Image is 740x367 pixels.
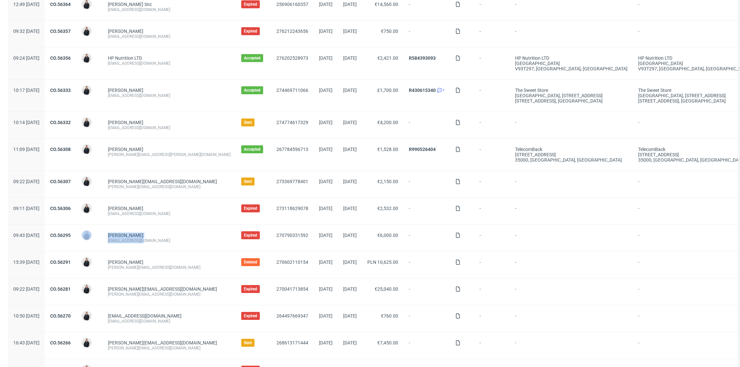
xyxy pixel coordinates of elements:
[319,2,333,7] span: [DATE]
[377,120,398,125] span: €4,200.00
[276,179,308,184] a: 273369778401
[480,29,504,39] span: -
[381,29,398,34] span: €750.00
[108,152,231,157] div: [PERSON_NAME][EMAIL_ADDRESS][PERSON_NAME][DOMAIN_NAME]
[377,179,398,184] span: €2,150.00
[108,233,143,238] a: [PERSON_NAME]
[319,259,333,265] span: [DATE]
[276,147,308,152] a: 267784596713
[108,265,231,270] div: [PERSON_NAME][EMAIL_ADDRESS][DOMAIN_NAME]
[13,179,39,184] span: 09:22 [DATE]
[375,2,398,7] span: €14,560.00
[377,88,398,93] span: £1,700.00
[82,338,91,347] img: Adrian Margula
[13,233,39,238] span: 09:43 [DATE]
[108,238,231,243] div: [EMAIL_ADDRESS][DOMAIN_NAME]
[409,286,445,297] span: -
[377,55,398,61] span: €2,421.00
[244,233,257,238] span: Expired
[409,120,445,130] span: -
[82,284,91,294] img: Adrian Margula
[377,340,398,345] span: €7,450.00
[276,313,308,319] a: 264497669347
[409,340,445,351] span: -
[244,340,252,345] span: Sent
[409,55,436,61] a: R584393093
[108,292,231,297] div: [PERSON_NAME][EMAIL_ADDRESS][DOMAIN_NAME]
[515,233,628,243] span: -
[343,313,357,319] span: [DATE]
[108,286,217,292] span: [PERSON_NAME][EMAIL_ADDRESS][DOMAIN_NAME]
[276,233,308,238] a: 270790331592
[343,120,357,125] span: [DATE]
[108,29,143,34] a: [PERSON_NAME]
[343,233,357,238] span: [DATE]
[13,206,39,211] span: 09:11 [DATE]
[50,120,71,125] a: CO.56332
[377,147,398,152] span: €1,528.00
[82,27,91,36] img: Adrian Margula
[108,34,231,39] div: [EMAIL_ADDRESS][DOMAIN_NAME]
[82,204,91,213] img: Adrian Margula
[13,88,39,93] span: 10:17 [DATE]
[515,313,628,324] span: -
[108,345,231,351] div: [PERSON_NAME][EMAIL_ADDRESS][DOMAIN_NAME]
[375,286,398,292] span: €25,040.00
[515,120,628,130] span: -
[515,61,628,66] div: [GEOGRAPHIC_DATA]
[108,313,182,319] span: [EMAIL_ADDRESS][DOMAIN_NAME]
[515,147,628,152] div: TelecomBack
[343,29,357,34] span: [DATE]
[480,2,504,12] span: -
[108,259,143,265] a: [PERSON_NAME]
[276,340,308,345] a: 268613171444
[108,340,217,345] span: [PERSON_NAME][EMAIL_ADDRESS][DOMAIN_NAME]
[409,147,436,152] a: R990526404
[50,286,71,292] a: CO.56281
[276,259,308,265] a: 270602110154
[82,257,91,267] img: Adrian Margula
[343,2,357,7] span: [DATE]
[50,29,71,34] a: CO.56357
[108,7,231,12] div: [EMAIL_ADDRESS][DOMAIN_NAME]
[381,313,398,319] span: €760.00
[377,206,398,211] span: €2,532.00
[244,147,260,152] span: Accepted
[50,179,71,184] a: CO.56307
[409,313,445,324] span: -
[82,145,91,154] img: Adrian Margula
[244,2,257,7] span: Expired
[276,206,308,211] a: 273118629078
[276,2,308,7] a: 256906160357
[108,93,231,98] div: [EMAIL_ADDRESS][DOMAIN_NAME]
[13,313,39,319] span: 10:50 [DATE]
[515,55,628,61] div: HP Nutrition LTD
[319,179,333,184] span: [DATE]
[13,29,39,34] span: 09:32 [DATE]
[515,152,628,157] div: [STREET_ADDRESS]
[244,313,257,319] span: Expired
[108,184,231,189] div: [PERSON_NAME][EMAIL_ADDRESS][DOMAIN_NAME]
[515,98,628,104] div: [STREET_ADDRESS] , [GEOGRAPHIC_DATA]
[515,340,628,351] span: -
[244,55,260,61] span: Accepted
[480,179,504,189] span: -
[108,120,143,125] a: [PERSON_NAME]
[50,233,71,238] a: CO.56295
[343,259,357,265] span: [DATE]
[319,120,333,125] span: [DATE]
[276,29,308,34] a: 276212243656
[409,88,436,93] a: R430615340
[108,206,143,211] a: [PERSON_NAME]
[319,286,333,292] span: [DATE]
[244,286,257,292] span: Expired
[515,206,628,216] span: -
[480,206,504,216] span: -
[515,286,628,297] span: -
[13,286,39,292] span: 09:22 [DATE]
[515,259,628,270] span: -
[343,147,357,152] span: [DATE]
[244,179,252,184] span: Sent
[343,88,357,93] span: [DATE]
[276,88,308,93] a: 274469711066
